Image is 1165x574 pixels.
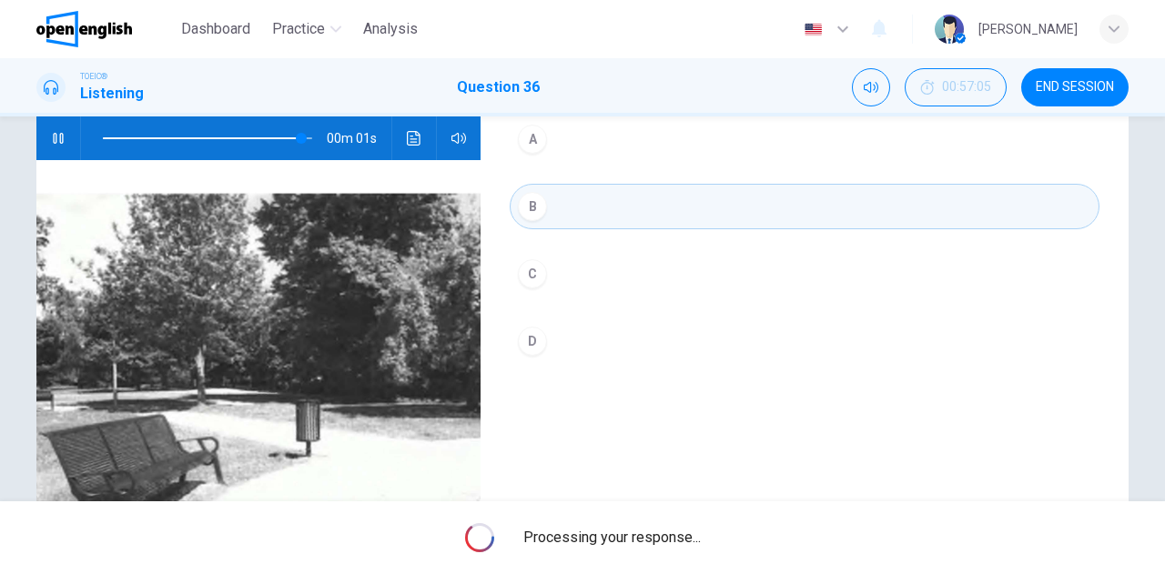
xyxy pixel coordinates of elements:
div: D [518,327,547,356]
div: A [518,125,547,154]
button: Dashboard [174,13,258,45]
img: en [802,23,825,36]
button: Practice [265,13,349,45]
span: END SESSION [1036,80,1114,95]
span: 00:57:05 [942,80,991,95]
img: OpenEnglish logo [36,11,132,47]
span: 00m 01s [327,116,391,160]
div: Hide [905,68,1007,106]
button: Click to see the audio transcription [400,116,429,160]
div: [PERSON_NAME] [978,18,1078,40]
h1: Question 36 [457,76,540,98]
span: TOEIC® [80,70,107,83]
button: B [510,184,1099,229]
button: D [510,318,1099,364]
h1: Listening [80,83,144,105]
span: Dashboard [181,18,250,40]
div: Mute [852,68,890,106]
span: Practice [272,18,325,40]
div: C [518,259,547,288]
img: Profile picture [935,15,964,44]
span: Analysis [363,18,418,40]
div: B [518,192,547,221]
button: C [510,251,1099,297]
button: A [510,116,1099,162]
button: 00:57:05 [905,68,1007,106]
span: Processing your response... [523,527,701,549]
button: Analysis [356,13,425,45]
button: END SESSION [1021,68,1129,106]
a: OpenEnglish logo [36,11,174,47]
